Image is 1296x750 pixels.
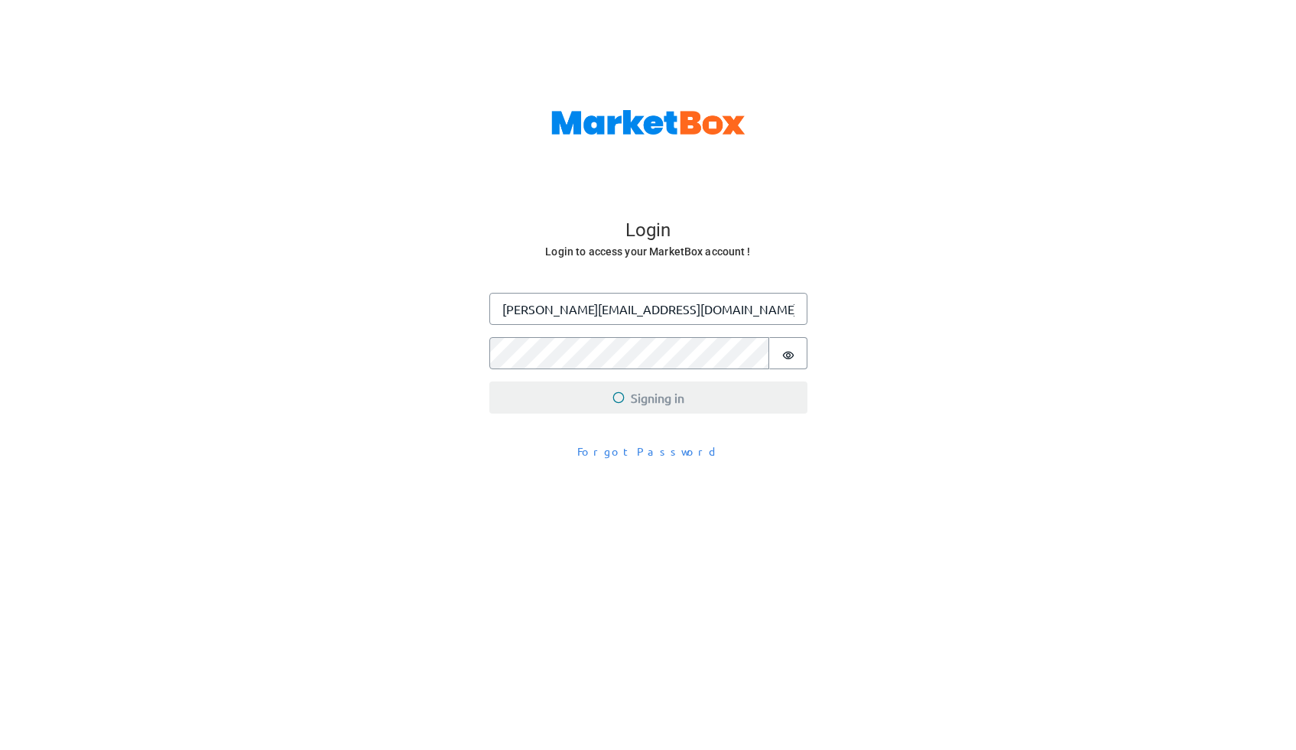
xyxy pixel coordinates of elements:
button: Signing in [489,381,807,414]
span: Signing in [612,388,684,407]
h4: Login [491,219,806,242]
img: MarketBox logo [551,110,745,135]
button: Forgot Password [567,438,729,465]
input: Enter your email [489,293,807,325]
h6: Login to access your MarketBox account ! [491,242,806,261]
button: Show password [769,337,807,369]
